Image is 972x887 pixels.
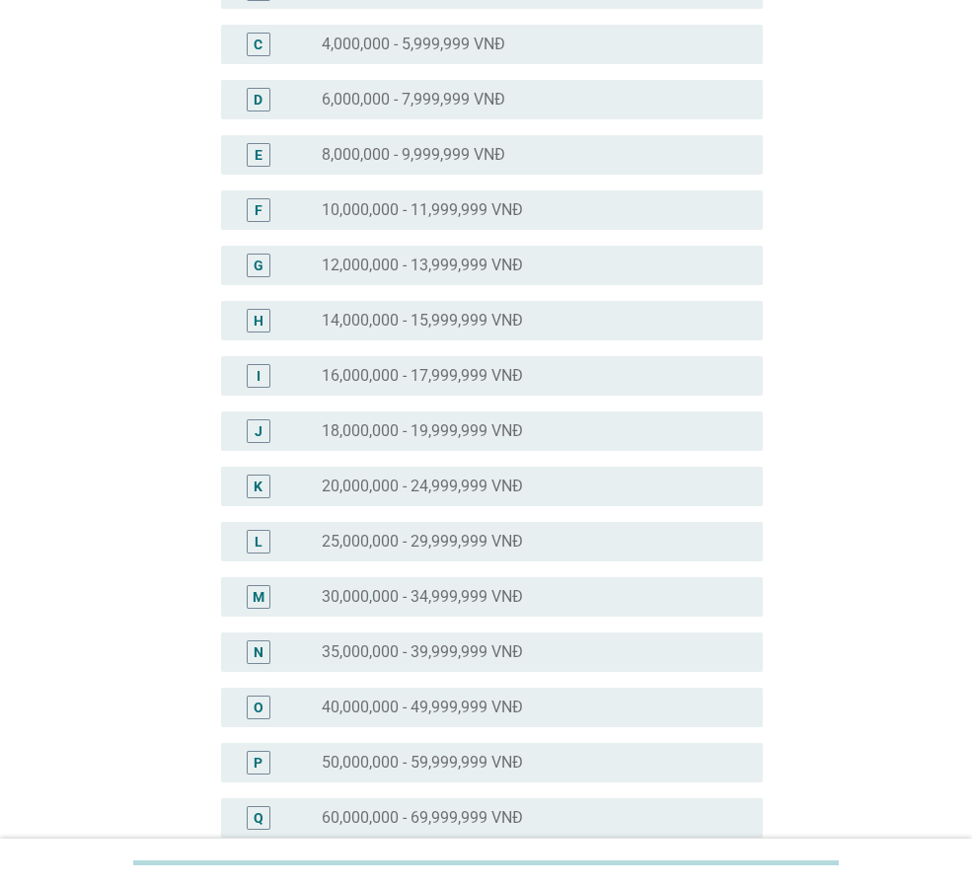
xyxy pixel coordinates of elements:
[254,476,262,496] div: K
[322,698,523,717] label: 40,000,000 - 49,999,999 VNĐ
[322,642,523,662] label: 35,000,000 - 39,999,999 VNĐ
[254,697,263,717] div: O
[322,587,523,607] label: 30,000,000 - 34,999,999 VNĐ
[322,311,523,331] label: 14,000,000 - 15,999,999 VNĐ
[254,310,263,331] div: H
[322,200,523,220] label: 10,000,000 - 11,999,999 VNĐ
[322,808,523,828] label: 60,000,000 - 69,999,999 VNĐ
[322,256,523,275] label: 12,000,000 - 13,999,999 VNĐ
[257,365,261,386] div: I
[253,586,264,607] div: M
[254,34,262,54] div: C
[322,477,523,496] label: 20,000,000 - 24,999,999 VNĐ
[322,35,505,54] label: 4,000,000 - 5,999,999 VNĐ
[254,752,262,773] div: P
[322,753,523,773] label: 50,000,000 - 59,999,999 VNĐ
[322,421,523,441] label: 18,000,000 - 19,999,999 VNĐ
[254,255,263,275] div: G
[322,145,505,165] label: 8,000,000 - 9,999,999 VNĐ
[255,420,262,441] div: J
[255,144,262,165] div: E
[255,199,262,220] div: F
[322,366,523,386] label: 16,000,000 - 17,999,999 VNĐ
[255,531,262,552] div: L
[322,90,505,110] label: 6,000,000 - 7,999,999 VNĐ
[322,532,523,552] label: 25,000,000 - 29,999,999 VNĐ
[254,641,263,662] div: N
[254,89,262,110] div: D
[254,807,263,828] div: Q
